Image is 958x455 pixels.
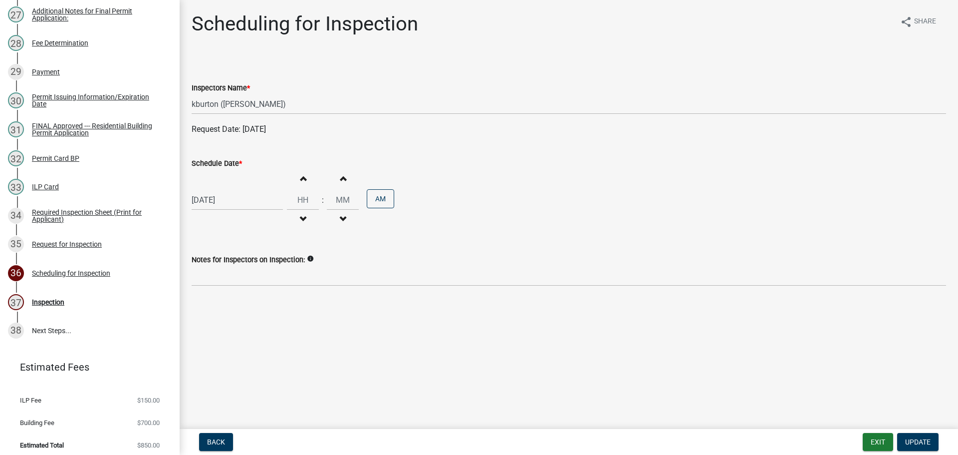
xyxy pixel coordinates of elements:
div: Permit Issuing Information/Expiration Date [32,93,164,107]
label: Inspectors Name [192,85,250,92]
div: Request for Inspection [32,241,102,248]
input: Hours [287,190,319,210]
span: $700.00 [137,420,160,426]
div: 31 [8,121,24,137]
div: 28 [8,35,24,51]
div: Scheduling for Inspection [32,270,110,277]
div: ILP Card [32,183,59,190]
label: Notes for Inspectors on Inspection: [192,257,305,264]
button: Exit [863,433,893,451]
div: Fee Determination [32,39,88,46]
div: 27 [8,6,24,22]
button: Back [199,433,233,451]
h1: Scheduling for Inspection [192,12,418,36]
input: mm/dd/yyyy [192,190,283,210]
input: Minutes [327,190,359,210]
div: 29 [8,64,24,80]
div: 35 [8,236,24,252]
div: Payment [32,68,60,75]
span: Share [914,16,936,28]
p: Request Date: [DATE] [192,123,946,135]
a: Estimated Fees [8,357,164,377]
button: Update [897,433,939,451]
span: Building Fee [20,420,54,426]
div: 37 [8,294,24,310]
div: 34 [8,208,24,224]
div: 32 [8,150,24,166]
div: Required Inspection Sheet (Print for Applicant) [32,209,164,223]
div: Additional Notes for Final Permit Application: [32,7,164,21]
div: 36 [8,265,24,281]
div: : [319,194,327,206]
span: ILP Fee [20,397,41,404]
div: Inspection [32,299,64,306]
span: $150.00 [137,397,160,404]
i: info [307,255,314,262]
span: Estimated Total [20,442,64,449]
div: 30 [8,92,24,108]
div: Permit Card BP [32,155,79,162]
span: Back [207,438,225,446]
button: shareShare [892,12,944,31]
button: AM [367,189,394,208]
label: Schedule Date [192,160,242,167]
i: share [900,16,912,28]
div: FINAL Approved --- Residential Building Permit Application [32,122,164,136]
span: Update [905,438,931,446]
div: 38 [8,323,24,339]
span: $850.00 [137,442,160,449]
div: 33 [8,179,24,195]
